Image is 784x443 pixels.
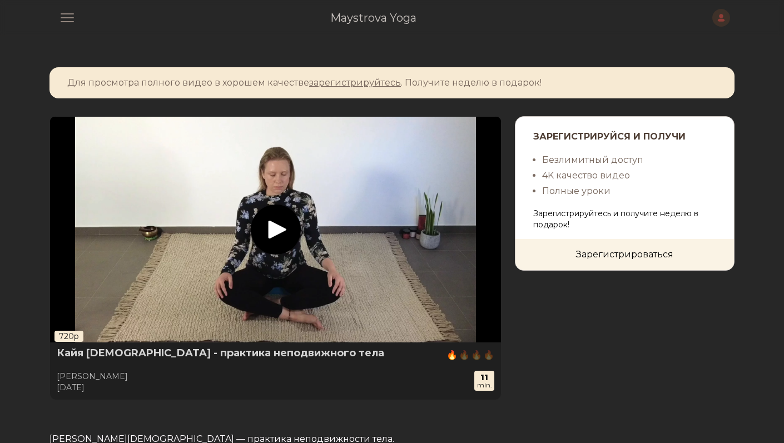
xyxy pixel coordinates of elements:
[57,346,384,360] h5: Кайя [DEMOGRAPHIC_DATA] - практика неподвижного тела
[459,349,470,362] span: 🔥
[515,239,734,270] a: Зарегистрироваться
[477,382,492,389] div: min.
[533,208,716,230] p: Зарегистрируйтесь и получите неделю в подарок!
[542,168,716,183] li: 4K качество видео
[309,77,401,88] a: зарегистрируйтесь
[446,349,458,362] span: 🔥
[67,76,717,89] div: Для просмотра полного видео в хорошем качестве . Получите неделю в подарок!
[542,152,716,168] li: Безлимитный доступ
[542,183,716,199] li: Полные уроки
[54,331,83,342] span: 720p
[483,349,494,362] span: 🔥
[533,130,716,143] h3: Зарегистрируйся и получи
[57,371,128,382] div: [PERSON_NAME]
[330,10,416,26] a: Maystrova Yoga
[57,382,128,393] div: [DATE]
[471,349,482,362] span: 🔥
[477,373,492,382] div: 11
